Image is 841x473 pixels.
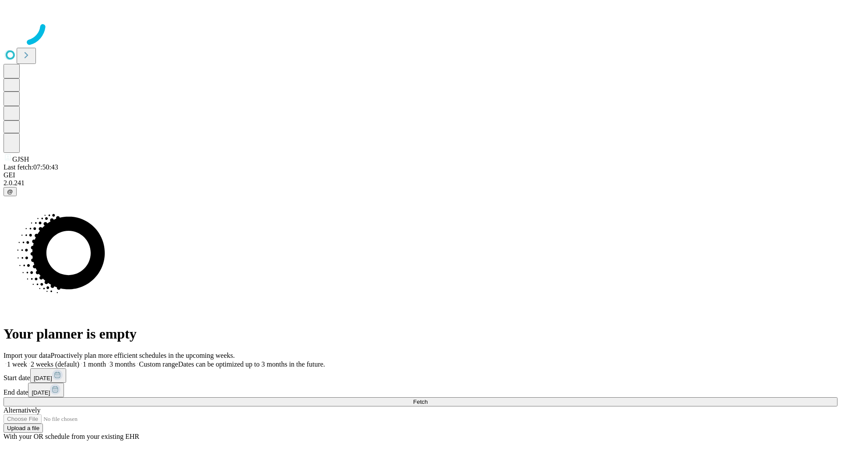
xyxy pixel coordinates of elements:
[12,155,29,163] span: GJSH
[110,360,135,368] span: 3 months
[4,171,837,179] div: GEI
[178,360,325,368] span: Dates can be optimized up to 3 months in the future.
[28,383,64,397] button: [DATE]
[4,424,43,433] button: Upload a file
[4,368,837,383] div: Start date
[51,352,235,359] span: Proactively plan more efficient schedules in the upcoming weeks.
[413,399,428,405] span: Fetch
[83,360,106,368] span: 1 month
[4,179,837,187] div: 2.0.241
[4,187,17,196] button: @
[7,188,13,195] span: @
[4,433,139,440] span: With your OR schedule from your existing EHR
[4,352,51,359] span: Import your data
[32,389,50,396] span: [DATE]
[7,360,27,368] span: 1 week
[30,368,66,383] button: [DATE]
[34,375,52,381] span: [DATE]
[31,360,79,368] span: 2 weeks (default)
[4,163,58,171] span: Last fetch: 07:50:43
[4,383,837,397] div: End date
[139,360,178,368] span: Custom range
[4,397,837,406] button: Fetch
[4,326,837,342] h1: Your planner is empty
[4,406,40,414] span: Alternatively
